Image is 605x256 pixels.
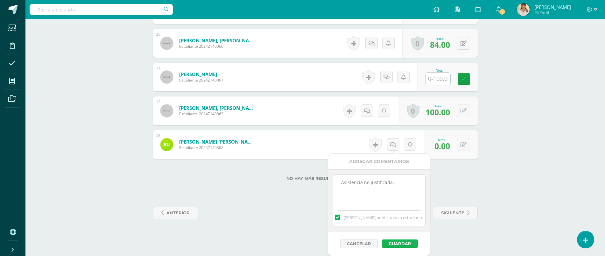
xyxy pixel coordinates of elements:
span: siguiente [441,207,464,219]
span: [PERSON_NAME] [534,4,571,10]
img: 5c1941462bfddfd51120fb418145335e.png [517,3,530,16]
img: 45x45 [160,37,173,50]
a: anterior [153,207,198,219]
span: Estudiante 2024Z140061 [179,77,223,83]
div: Nota: [434,138,450,142]
button: Cancelar [340,239,378,248]
button: Guardar [382,239,418,248]
img: 45x45 [160,104,173,117]
div: Nota: [430,36,450,41]
div: Nota [425,69,453,72]
div: Nota: [426,104,450,108]
span: Estudiante 2024Z140063 [179,111,256,117]
a: 0 [411,36,424,51]
span: anterior [166,207,190,219]
a: [PERSON_NAME], [PERSON_NAME] [179,37,256,44]
span: 100.00 [426,107,450,117]
a: siguiente [433,207,478,219]
input: 0-100.0 [426,73,450,85]
span: Estudiante 2024Z140060 [179,44,256,49]
span: 0.00 [434,140,450,151]
a: [PERSON_NAME] [PERSON_NAME] [179,139,256,145]
label: No hay más resultados [153,176,478,181]
a: [PERSON_NAME] [179,71,223,77]
input: Busca un usuario... [30,4,173,15]
span: Estudiante 2024Z140302 [179,145,256,150]
span: 1 [499,8,506,15]
a: 0 [407,103,419,118]
div: Agregar Comentarios [328,154,430,169]
img: 66453ce03357310e0e9e8348ad5525fe.png [160,138,173,151]
span: Mi Perfil [534,10,571,15]
img: 45x45 [160,71,173,83]
span: 84.00 [430,39,450,50]
a: [PERSON_NAME], [PERSON_NAME] [179,105,256,111]
span: [PERSON_NAME] notificación a estudiante [343,215,423,220]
